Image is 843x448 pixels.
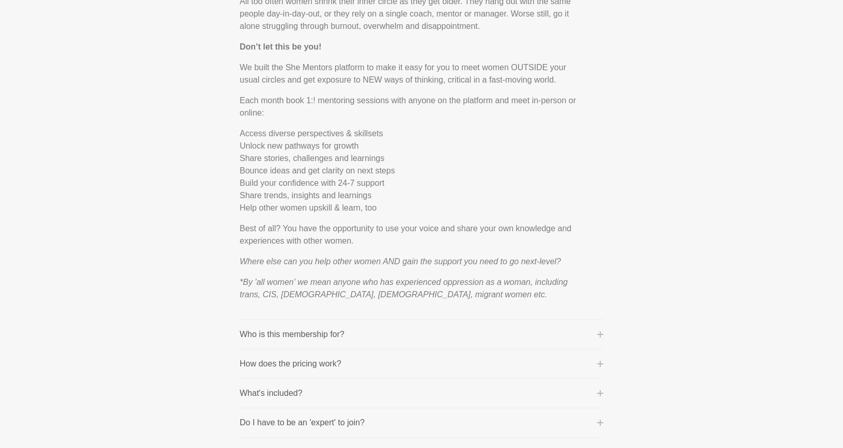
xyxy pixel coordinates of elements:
button: How does the pricing work? [240,358,603,370]
button: What's included? [240,387,603,399]
p: Who is this membership for? [240,328,345,341]
em: *By 'all women' we mean anyone who has experienced oppression as a woman, including trans, CIS, [... [240,278,568,299]
p: What's included? [240,387,302,399]
button: Who is this membership for? [240,328,603,341]
p: How does the pricing work? [240,358,341,370]
button: Do I have to be an 'expert' to join? [240,417,603,429]
p: We built the She Mentors platform to make it easy for you to meet women OUTSIDE your usual circle... [240,61,587,86]
p: Access diverse perspectives & skillsets Unlock new pathways for growth Share stories, challenges ... [240,127,587,214]
strong: Don’t let this be you! [240,42,321,51]
p: Best of all? You have the opportunity to use your voice and share your own knowledge and experien... [240,222,587,247]
em: Where else can you help other women AND gain the support you need to go next-level? [240,257,561,266]
p: Do I have to be an 'expert' to join? [240,417,365,429]
p: Each month book 1:! mentoring sessions with anyone on the platform and meet in-person or online: [240,94,587,119]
